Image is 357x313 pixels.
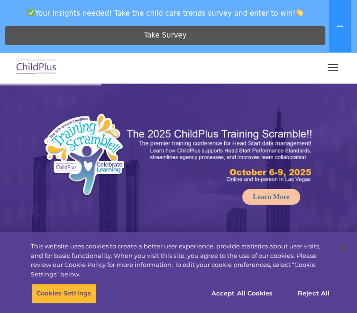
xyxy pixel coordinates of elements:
[296,9,303,16] img: 👏
[31,242,331,279] div: This website uses cookies to create a better user experience, provide statistics about user visit...
[284,284,343,304] button: Reject All
[27,9,35,16] img: ✅
[5,26,325,45] a: Take Survey
[242,189,300,205] a: Learn More
[206,284,278,304] button: Accept All Cookies
[154,94,194,101] span: Phone number
[4,4,327,22] span: Your insights needed! Take the child care trends survey and enter to win!
[31,284,96,304] button: Cookies Settings
[154,55,183,62] span: Last name
[331,237,352,258] button: Close
[14,57,59,79] img: ChildPlus by Procare Solutions
[144,27,186,44] span: Take Survey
